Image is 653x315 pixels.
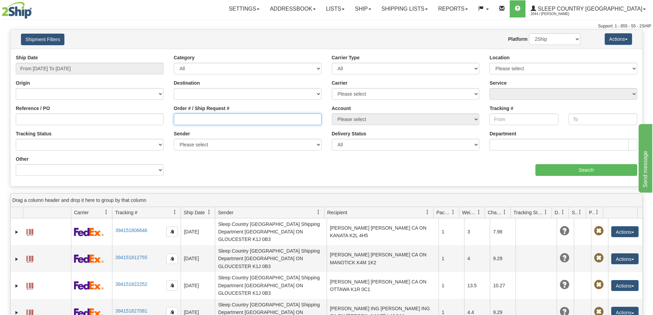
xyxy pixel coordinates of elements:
label: Origin [16,80,30,86]
button: Actions [611,253,639,264]
a: Expand [13,229,20,235]
div: Send message [5,4,63,12]
input: Search [535,164,637,176]
label: Ship Date [16,54,38,61]
label: Reference / PO [16,105,50,112]
label: Service [489,80,507,86]
span: Sender [218,209,233,216]
span: Charge [488,209,502,216]
td: [PERSON_NAME] [PERSON_NAME] CA ON MANOTICK K4M 1K2 [327,245,438,272]
a: Charge filter column settings [499,206,510,218]
td: 13.5 [464,272,490,299]
button: Shipment Filters [21,34,64,45]
a: 394151806646 [115,228,147,233]
td: Sleep Country [GEOGRAPHIC_DATA] Shipping Department [GEOGRAPHIC_DATA] ON GLOUCESTER K1J 0B3 [215,245,327,272]
a: Sender filter column settings [313,206,324,218]
td: 4 [464,245,490,272]
span: Unknown [560,253,569,263]
a: Sleep Country [GEOGRAPHIC_DATA] 2044 / [PERSON_NAME] [525,0,651,17]
span: Unknown [560,280,569,290]
td: 9.29 [490,245,516,272]
label: Platform [508,36,528,43]
td: [DATE] [181,245,215,272]
td: [PERSON_NAME] [PERSON_NAME] CA ON OTTAWA K1R 0C1 [327,272,438,299]
label: Location [489,54,509,61]
label: Delivery Status [332,130,366,137]
button: Copy to clipboard [166,227,178,237]
span: Carrier [74,209,89,216]
span: Packages [436,209,451,216]
span: Tracking Status [513,209,543,216]
img: logo2044.jpg [2,2,32,19]
button: Copy to clipboard [166,254,178,264]
a: Ship Date filter column settings [203,206,215,218]
a: 394151812755 [115,255,147,260]
a: Label [26,253,33,264]
span: Pickup Not Assigned [594,226,604,236]
td: [DATE] [181,272,215,299]
a: Lists [321,0,350,17]
a: Shipment Issues filter column settings [574,206,586,218]
label: Department [489,130,516,137]
img: 2 - FedEx [74,254,104,263]
input: From [489,113,558,125]
a: Pickup Status filter column settings [591,206,603,218]
a: Expand [13,282,20,289]
a: Carrier filter column settings [100,206,112,218]
label: Category [174,54,195,61]
iframe: chat widget [637,122,652,192]
td: 7.98 [490,218,516,245]
span: Weight [462,209,476,216]
span: 2044 / [PERSON_NAME] [531,11,582,17]
a: Ship [350,0,376,17]
td: 1 [438,272,464,299]
img: 2 - FedEx [74,228,104,236]
span: Unknown [560,226,569,236]
button: Actions [611,280,639,291]
span: Pickup Not Assigned [594,253,604,263]
td: 10.27 [490,272,516,299]
a: Addressbook [265,0,321,17]
span: Ship Date [184,209,205,216]
td: 1 [438,218,464,245]
label: Account [332,105,351,112]
label: Tracking Status [16,130,51,137]
a: Expand [13,256,20,263]
td: Sleep Country [GEOGRAPHIC_DATA] Shipping Department [GEOGRAPHIC_DATA] ON GLOUCESTER K1J 0B3 [215,272,327,299]
div: grid grouping header [11,194,642,207]
span: Pickup Status [589,209,595,216]
span: Shipment Issues [572,209,578,216]
a: Tracking # filter column settings [169,206,181,218]
a: Weight filter column settings [473,206,485,218]
a: Recipient filter column settings [422,206,433,218]
a: Reports [433,0,473,17]
label: Other [16,156,28,162]
td: Sleep Country [GEOGRAPHIC_DATA] Shipping Department [GEOGRAPHIC_DATA] ON GLOUCESTER K1J 0B3 [215,218,327,245]
td: 3 [464,218,490,245]
a: Label [26,280,33,291]
input: To [569,113,637,125]
a: Packages filter column settings [447,206,459,218]
span: Sleep Country [GEOGRAPHIC_DATA] [536,6,642,12]
a: Delivery Status filter column settings [557,206,569,218]
div: Support: 1 - 855 - 55 - 2SHIP [2,23,651,29]
span: Pickup Not Assigned [594,280,604,290]
a: 394151822252 [115,281,147,287]
span: Tracking # [115,209,137,216]
button: Actions [611,226,639,237]
a: Settings [223,0,265,17]
label: Sender [174,130,190,137]
a: Tracking Status filter column settings [540,206,552,218]
a: 394151827081 [115,308,147,314]
label: Tracking # [489,105,513,112]
td: [DATE] [181,218,215,245]
label: Carrier Type [332,54,360,61]
span: Delivery Status [555,209,560,216]
label: Carrier [332,80,348,86]
label: Destination [174,80,200,86]
a: Shipping lists [376,0,433,17]
td: [PERSON_NAME] [PERSON_NAME] CA ON KANATA K2L 4H5 [327,218,438,245]
td: 1 [438,245,464,272]
button: Copy to clipboard [166,280,178,291]
a: Label [26,226,33,237]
